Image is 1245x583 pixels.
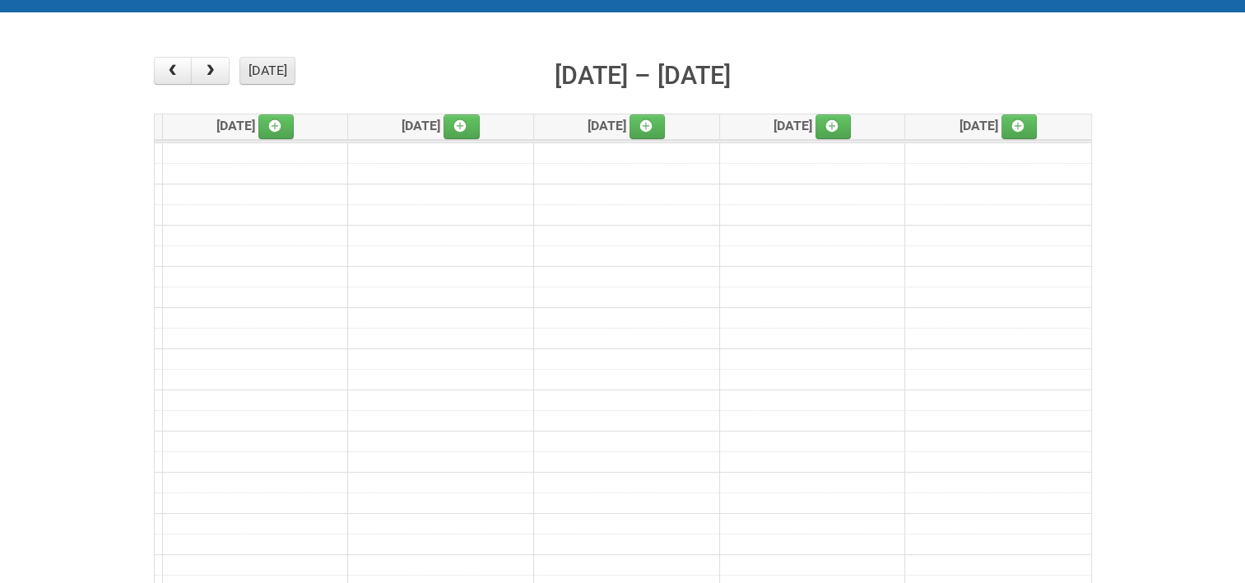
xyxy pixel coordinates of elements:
[773,118,852,133] span: [DATE]
[555,57,731,95] h2: [DATE] – [DATE]
[444,114,480,139] a: Add an event
[629,114,666,139] a: Add an event
[815,114,852,139] a: Add an event
[258,114,295,139] a: Add an event
[1001,114,1038,139] a: Add an event
[239,57,295,85] button: [DATE]
[959,118,1038,133] span: [DATE]
[402,118,480,133] span: [DATE]
[216,118,295,133] span: [DATE]
[588,118,666,133] span: [DATE]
